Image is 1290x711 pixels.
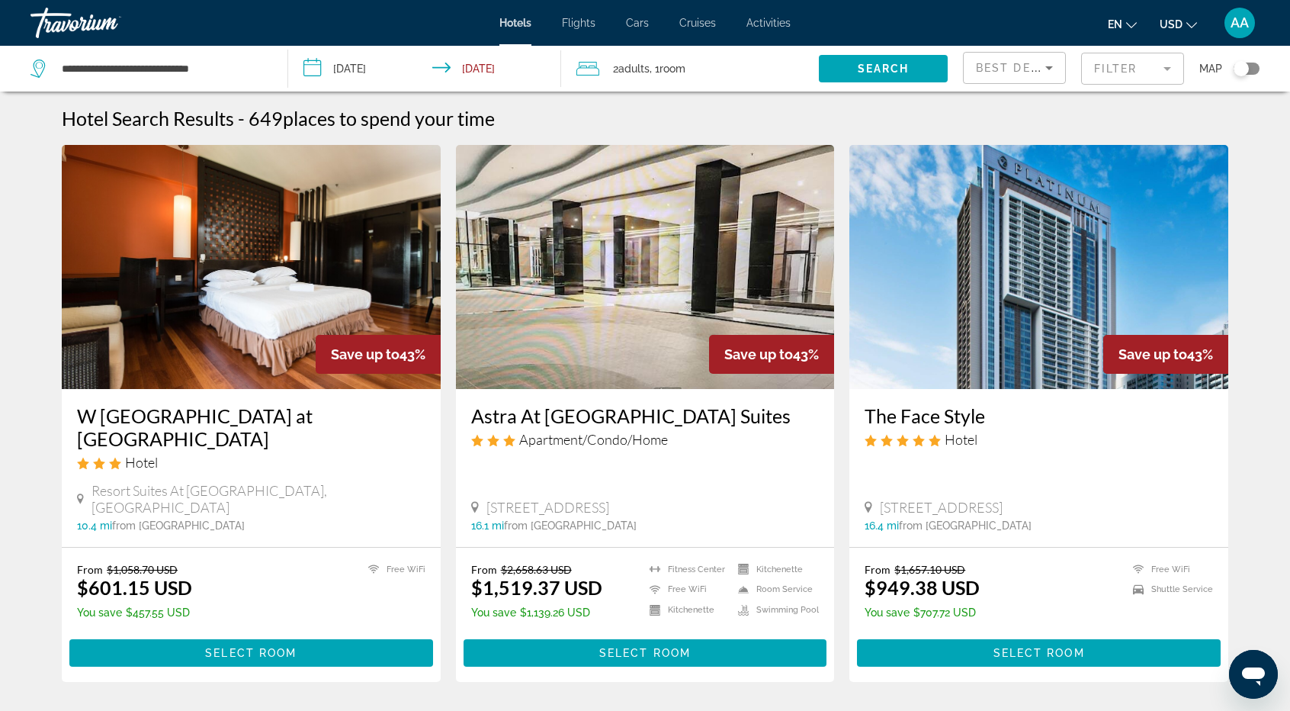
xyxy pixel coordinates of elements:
span: Save up to [331,346,400,362]
span: , 1 [650,58,685,79]
button: Search [819,55,948,82]
span: Save up to [1118,346,1187,362]
a: Hotels [499,17,531,29]
li: Kitchenette [730,563,819,576]
a: Activities [746,17,791,29]
h1: Hotel Search Results [62,107,234,130]
a: Select Room [69,642,433,659]
a: W [GEOGRAPHIC_DATA] at [GEOGRAPHIC_DATA] [77,404,425,450]
button: Select Room [857,639,1221,667]
li: Swimming Pool [730,603,819,616]
span: Select Room [205,647,297,659]
mat-select: Sort by [976,59,1053,77]
span: Apartment/Condo/Home [519,431,668,448]
li: Fitness Center [642,563,730,576]
span: Select Room [599,647,691,659]
span: Best Deals [976,62,1055,74]
span: Hotel [945,431,977,448]
span: from [GEOGRAPHIC_DATA] [899,520,1032,532]
a: Cars [626,17,649,29]
span: from [GEOGRAPHIC_DATA] [112,520,245,532]
span: en [1108,18,1122,31]
div: 43% [1103,335,1228,374]
button: Filter [1081,52,1184,85]
h3: The Face Style [865,404,1213,427]
span: From [471,563,497,576]
p: $457.55 USD [77,606,192,619]
span: You save [471,606,516,619]
li: Free WiFi [642,584,730,597]
ins: $949.38 USD [865,576,980,599]
a: Flights [562,17,595,29]
button: Change currency [1160,13,1197,35]
a: Travorium [30,3,183,43]
span: Map [1199,58,1222,79]
img: Hotel image [456,145,835,389]
p: $1,139.26 USD [471,606,602,619]
span: From [865,563,890,576]
span: Hotel [125,454,158,471]
button: Travelers: 2 adults, 0 children [561,46,819,92]
div: 3 star Apartment [471,431,820,448]
span: - [238,107,245,130]
span: [STREET_ADDRESS] [486,499,609,516]
span: [STREET_ADDRESS] [880,499,1003,516]
span: Adults [618,63,650,75]
del: $2,658.63 USD [501,563,572,576]
span: places to spend your time [283,107,495,130]
ins: $1,519.37 USD [471,576,602,599]
span: Room [659,63,685,75]
span: USD [1160,18,1182,31]
h2: 649 [249,107,495,130]
button: Change language [1108,13,1137,35]
img: Hotel image [62,145,441,389]
a: Select Room [857,642,1221,659]
ins: $601.15 USD [77,576,192,599]
span: You save [77,606,122,619]
li: Free WiFi [1125,563,1213,576]
div: 43% [316,335,441,374]
span: Search [858,63,910,75]
del: $1,058.70 USD [107,563,178,576]
button: Select Room [464,639,827,667]
button: Check-in date: Sep 12, 2025 Check-out date: Sep 22, 2025 [288,46,561,92]
li: Shuttle Service [1125,584,1213,597]
span: Save up to [724,346,793,362]
li: Room Service [730,584,819,597]
div: 43% [709,335,834,374]
a: Select Room [464,642,827,659]
li: Free WiFi [361,563,425,576]
span: 10.4 mi [77,520,112,532]
span: 16.4 mi [865,520,899,532]
li: Kitchenette [642,603,730,616]
span: You save [865,606,910,619]
a: Cruises [679,17,716,29]
span: Select Room [993,647,1085,659]
span: Resort Suites At [GEOGRAPHIC_DATA], [GEOGRAPHIC_DATA] [91,482,425,516]
button: Select Room [69,639,433,667]
div: 3 star Hotel [77,454,425,471]
p: $707.72 USD [865,606,980,619]
img: Hotel image [849,145,1228,389]
span: 16.1 mi [471,520,504,532]
button: User Menu [1220,7,1260,39]
iframe: Кнопка запуска окна обмена сообщениями [1229,650,1278,699]
del: $1,657.10 USD [894,563,965,576]
span: From [77,563,103,576]
span: 2 [613,58,650,79]
button: Toggle map [1222,62,1260,76]
a: Astra At [GEOGRAPHIC_DATA] Suites [471,404,820,427]
span: AA [1231,15,1249,31]
div: 5 star Hotel [865,431,1213,448]
span: from [GEOGRAPHIC_DATA] [504,520,637,532]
